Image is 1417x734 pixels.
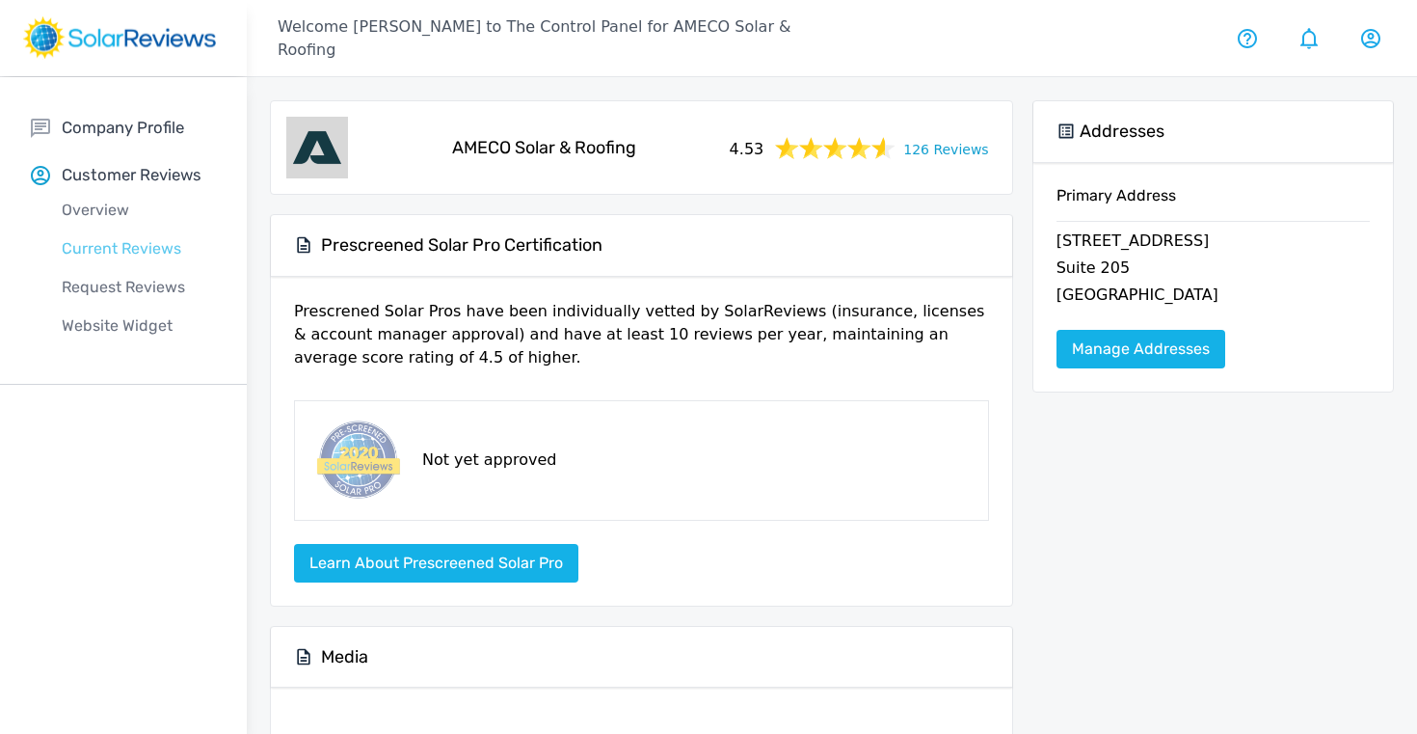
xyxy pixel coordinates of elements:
a: Manage Addresses [1056,330,1225,368]
p: Customer Reviews [62,163,201,187]
p: Not yet approved [422,449,556,472]
img: prescreened-badge.png [310,417,403,504]
p: Company Profile [62,116,184,140]
p: Suite 205 [1056,257,1370,284]
p: [STREET_ADDRESS] [1056,230,1370,257]
a: Learn about Prescreened Solar Pro [294,554,578,572]
p: Prescrened Solar Pros have been individually vetted by SolarReviews (insurance, licenses & accoun... [294,300,989,385]
a: Overview [31,191,247,230]
p: Request Reviews [31,276,247,299]
p: Current Reviews [31,237,247,260]
p: Overview [31,199,247,222]
a: Request Reviews [31,268,247,307]
h5: AMECO Solar & Roofing [452,137,636,159]
h5: Media [321,646,368,668]
h5: Prescreened Solar Pro Certification [321,234,602,257]
p: [GEOGRAPHIC_DATA] [1056,284,1370,311]
button: Learn about Prescreened Solar Pro [294,544,578,583]
p: Website Widget [31,314,247,338]
p: Welcome [PERSON_NAME] to The Control Panel for AMECO Solar & Roofing [278,15,832,62]
span: 4.53 [730,134,764,161]
a: 126 Reviews [903,136,988,160]
a: Website Widget [31,307,247,345]
a: Current Reviews [31,230,247,268]
h5: Addresses [1080,121,1164,143]
h6: Primary Address [1056,186,1370,221]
